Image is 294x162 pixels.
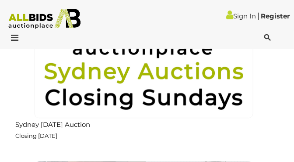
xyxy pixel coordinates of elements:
[226,12,256,20] a: Sign In
[257,11,259,21] span: |
[15,119,276,129] h2: Sydney [DATE] Auction
[4,9,85,29] img: Allbids.com.au
[15,131,276,141] p: Closing [DATE]
[261,12,290,20] a: Register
